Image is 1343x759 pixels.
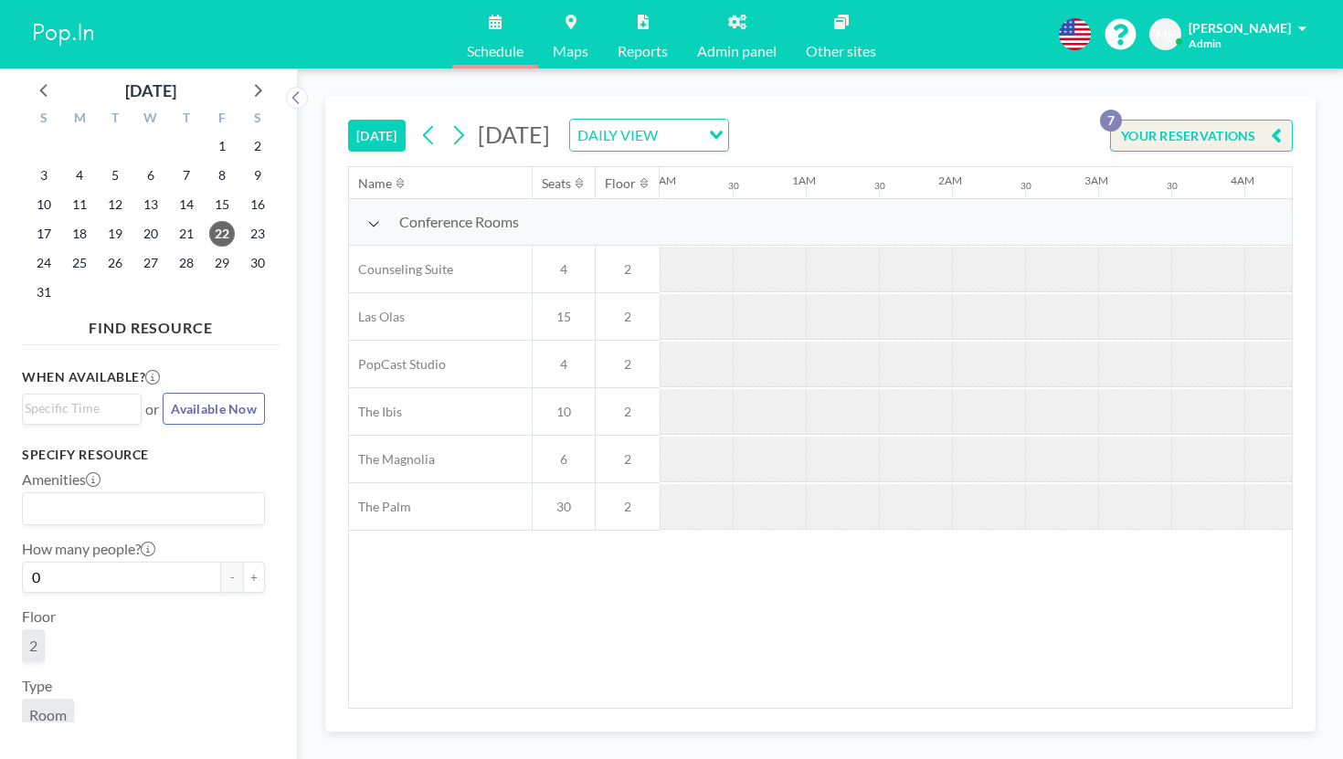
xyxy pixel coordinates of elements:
div: M [62,108,98,132]
span: Monday, August 18, 2025 [67,221,92,247]
span: Tuesday, August 19, 2025 [102,221,128,247]
span: 2 [596,309,660,325]
div: 4AM [1231,174,1254,187]
span: Thursday, August 14, 2025 [174,192,199,217]
span: Saturday, August 30, 2025 [245,250,270,276]
span: Wednesday, August 6, 2025 [138,163,164,188]
span: Schedule [467,44,523,58]
span: Thursday, August 28, 2025 [174,250,199,276]
input: Search for option [25,497,254,521]
div: Seats [542,175,571,192]
button: YOUR RESERVATIONS7 [1110,120,1293,152]
button: Available Now [163,393,265,425]
span: Sunday, August 17, 2025 [31,221,57,247]
input: Search for option [663,123,698,147]
label: Type [22,677,52,695]
div: 30 [874,180,885,192]
span: Sunday, August 31, 2025 [31,279,57,305]
div: W [133,108,169,132]
span: Thursday, August 7, 2025 [174,163,199,188]
span: 6 [533,451,595,468]
span: Tuesday, August 26, 2025 [102,250,128,276]
label: Floor [22,607,56,626]
span: Monday, August 4, 2025 [67,163,92,188]
span: 2 [596,499,660,515]
span: Reports [618,44,668,58]
span: Friday, August 8, 2025 [209,163,235,188]
span: [PERSON_NAME] [1189,20,1291,36]
div: Search for option [23,493,264,524]
span: [DATE] [478,121,550,148]
div: Floor [605,175,636,192]
h3: Specify resource [22,447,265,463]
span: 2 [29,637,37,655]
div: S [26,108,62,132]
span: Las Olas [349,309,405,325]
span: Sunday, August 3, 2025 [31,163,57,188]
div: 30 [1167,180,1178,192]
label: Amenities [22,470,100,489]
span: Saturday, August 9, 2025 [245,163,270,188]
span: Wednesday, August 27, 2025 [138,250,164,276]
div: 1AM [792,174,816,187]
span: Tuesday, August 5, 2025 [102,163,128,188]
span: Monday, August 25, 2025 [67,250,92,276]
div: 3AM [1084,174,1108,187]
span: Counseling Suite [349,261,453,278]
span: Thursday, August 21, 2025 [174,221,199,247]
div: T [168,108,204,132]
label: How many people? [22,540,155,558]
span: or [145,400,159,418]
span: Admin panel [697,44,777,58]
span: Wednesday, August 13, 2025 [138,192,164,217]
div: 12AM [646,174,676,187]
span: Friday, August 29, 2025 [209,250,235,276]
span: Available Now [171,401,257,416]
span: Conference Rooms [399,213,519,231]
button: [DATE] [348,120,406,152]
span: Friday, August 1, 2025 [209,133,235,159]
p: 7 [1100,110,1122,132]
span: MP [1156,26,1176,43]
span: Sunday, August 10, 2025 [31,192,57,217]
span: 2 [596,356,660,373]
span: 2 [596,451,660,468]
span: Saturday, August 16, 2025 [245,192,270,217]
span: 2 [596,261,660,278]
span: Sunday, August 24, 2025 [31,250,57,276]
div: Search for option [23,395,141,422]
span: Saturday, August 23, 2025 [245,221,270,247]
span: The Magnolia [349,451,435,468]
img: organization-logo [29,16,99,53]
span: Room [29,706,67,724]
span: Wednesday, August 20, 2025 [138,221,164,247]
span: Saturday, August 2, 2025 [245,133,270,159]
input: Search for option [25,398,131,418]
div: Search for option [570,120,728,151]
button: - [221,562,243,593]
div: F [204,108,239,132]
span: Maps [553,44,588,58]
div: 30 [728,180,739,192]
span: Friday, August 15, 2025 [209,192,235,217]
span: PopCast Studio [349,356,446,373]
div: T [98,108,133,132]
span: Monday, August 11, 2025 [67,192,92,217]
div: S [239,108,275,132]
div: 2AM [938,174,962,187]
div: [DATE] [125,78,176,103]
span: 30 [533,499,595,515]
div: Name [358,175,392,192]
span: DAILY VIEW [574,123,661,147]
h4: FIND RESOURCE [22,311,280,337]
span: The Ibis [349,404,402,420]
span: 4 [533,261,595,278]
span: Other sites [806,44,876,58]
span: 4 [533,356,595,373]
span: The Palm [349,499,411,515]
span: 15 [533,309,595,325]
div: 30 [1020,180,1031,192]
span: Friday, August 22, 2025 [209,221,235,247]
span: Tuesday, August 12, 2025 [102,192,128,217]
button: + [243,562,265,593]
